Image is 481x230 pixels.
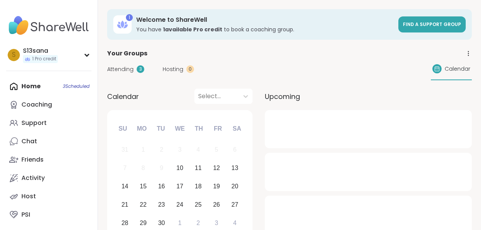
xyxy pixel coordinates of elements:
div: 26 [213,199,220,210]
div: Activity [21,174,45,182]
span: S [12,50,16,60]
div: Friends [21,155,44,164]
div: Not available Monday, September 8th, 2025 [135,160,152,177]
div: Th [191,120,207,137]
div: 30 [158,218,165,228]
div: Choose Sunday, September 14th, 2025 [117,178,133,195]
div: 5 [215,144,218,155]
div: 15 [140,181,147,191]
div: Coaching [21,100,52,109]
div: We [171,120,188,137]
div: 1 [142,144,145,155]
div: 3 [137,65,144,73]
div: 31 [121,144,128,155]
div: Not available Thursday, September 4th, 2025 [190,142,207,158]
div: Not available Tuesday, September 9th, 2025 [153,160,170,177]
div: 29 [140,218,147,228]
a: Coaching [6,96,91,114]
div: Not available Monday, September 1st, 2025 [135,142,152,158]
div: 2 [196,218,200,228]
div: Choose Sunday, September 21st, 2025 [117,196,133,213]
div: Choose Friday, September 12th, 2025 [208,160,225,177]
div: Mo [133,120,150,137]
h3: You have to book a coaching group. [136,26,394,33]
a: PSI [6,206,91,224]
a: Activity [6,169,91,187]
div: PSI [21,211,30,219]
div: Choose Friday, September 19th, 2025 [208,178,225,195]
div: 19 [213,181,220,191]
div: 4 [196,144,200,155]
div: 28 [121,218,128,228]
span: Your Groups [107,49,147,58]
div: 3 [178,144,182,155]
a: Find a support group [398,16,466,32]
div: 6 [233,144,236,155]
div: 3 [215,218,218,228]
span: Calendar [107,91,139,102]
a: Support [6,114,91,132]
div: Not available Sunday, September 7th, 2025 [117,160,133,177]
span: Attending [107,65,134,73]
div: Choose Wednesday, September 24th, 2025 [172,196,188,213]
div: 27 [232,199,238,210]
div: Support [21,119,47,127]
h3: Welcome to ShareWell [136,16,394,24]
div: Not available Wednesday, September 3rd, 2025 [172,142,188,158]
div: Not available Saturday, September 6th, 2025 [227,142,243,158]
a: Chat [6,132,91,151]
div: Not available Sunday, August 31st, 2025 [117,142,133,158]
div: 12 [213,163,220,173]
div: Choose Wednesday, September 10th, 2025 [172,160,188,177]
span: Find a support group [403,21,461,28]
div: 1 [178,218,182,228]
div: Not available Friday, September 5th, 2025 [208,142,225,158]
div: Tu [152,120,169,137]
div: Fr [209,120,226,137]
div: 9 [160,163,163,173]
div: 8 [142,163,145,173]
div: 21 [121,199,128,210]
span: 1 Pro credit [32,56,56,62]
div: Choose Thursday, September 11th, 2025 [190,160,207,177]
div: Choose Tuesday, September 16th, 2025 [153,178,170,195]
div: 14 [121,181,128,191]
div: Choose Thursday, September 25th, 2025 [190,196,207,213]
a: Host [6,187,91,206]
div: 4 [233,218,236,228]
div: Choose Wednesday, September 17th, 2025 [172,178,188,195]
div: 2 [160,144,163,155]
div: 0 [186,65,194,73]
div: Host [21,192,36,201]
div: S13sana [23,47,58,55]
div: 23 [158,199,165,210]
div: 16 [158,181,165,191]
div: 7 [123,163,127,173]
div: 18 [195,181,202,191]
div: Choose Saturday, September 20th, 2025 [227,178,243,195]
div: Choose Friday, September 26th, 2025 [208,196,225,213]
div: Choose Saturday, September 13th, 2025 [227,160,243,177]
div: 22 [140,199,147,210]
span: Calendar [445,65,470,73]
div: Choose Tuesday, September 23rd, 2025 [153,196,170,213]
div: 20 [232,181,238,191]
div: Choose Monday, September 22nd, 2025 [135,196,152,213]
div: Sa [228,120,245,137]
div: 1 [126,14,133,21]
div: 10 [176,163,183,173]
img: ShareWell Nav Logo [6,12,91,39]
span: Upcoming [265,91,300,102]
div: Not available Tuesday, September 2nd, 2025 [153,142,170,158]
div: Su [114,120,131,137]
a: Friends [6,151,91,169]
span: Hosting [163,65,183,73]
div: Choose Thursday, September 18th, 2025 [190,178,207,195]
div: 11 [195,163,202,173]
b: 1 available Pro credit [163,26,222,33]
div: Choose Saturday, September 27th, 2025 [227,196,243,213]
div: 13 [232,163,238,173]
div: 17 [176,181,183,191]
div: Chat [21,137,37,146]
div: 25 [195,199,202,210]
